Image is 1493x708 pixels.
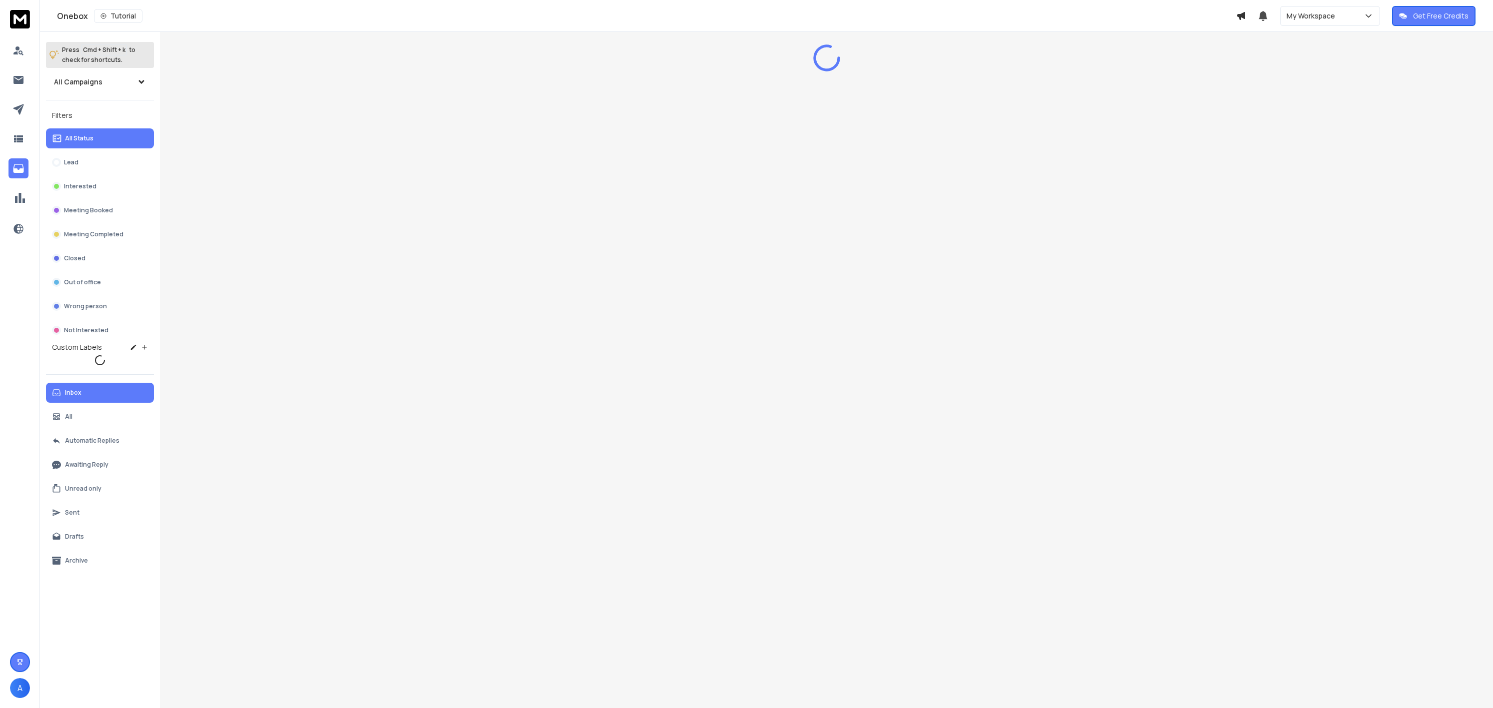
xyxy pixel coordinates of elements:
[64,326,108,334] p: Not Interested
[64,254,85,262] p: Closed
[46,407,154,427] button: All
[46,320,154,340] button: Not Interested
[46,248,154,268] button: Closed
[65,437,119,445] p: Automatic Replies
[46,176,154,196] button: Interested
[65,134,93,142] p: All Status
[65,557,88,565] p: Archive
[46,296,154,316] button: Wrong person
[54,77,102,87] h1: All Campaigns
[65,509,79,517] p: Sent
[65,389,81,397] p: Inbox
[46,152,154,172] button: Lead
[46,527,154,547] button: Drafts
[65,413,72,421] p: All
[46,224,154,244] button: Meeting Completed
[46,503,154,523] button: Sent
[64,302,107,310] p: Wrong person
[65,485,101,493] p: Unread only
[65,533,84,541] p: Drafts
[46,200,154,220] button: Meeting Booked
[64,206,113,214] p: Meeting Booked
[46,128,154,148] button: All Status
[46,272,154,292] button: Out of office
[64,182,96,190] p: Interested
[52,342,102,352] h3: Custom Labels
[46,108,154,122] h3: Filters
[81,44,127,55] span: Cmd + Shift + k
[46,551,154,571] button: Archive
[57,9,1236,23] div: Onebox
[10,678,30,698] button: A
[46,72,154,92] button: All Campaigns
[1413,11,1469,21] p: Get Free Credits
[64,230,123,238] p: Meeting Completed
[65,461,108,469] p: Awaiting Reply
[64,158,78,166] p: Lead
[1287,11,1339,21] p: My Workspace
[46,383,154,403] button: Inbox
[1392,6,1476,26] button: Get Free Credits
[64,278,101,286] p: Out of office
[62,45,135,65] p: Press to check for shortcuts.
[46,479,154,499] button: Unread only
[94,9,142,23] button: Tutorial
[46,431,154,451] button: Automatic Replies
[46,455,154,475] button: Awaiting Reply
